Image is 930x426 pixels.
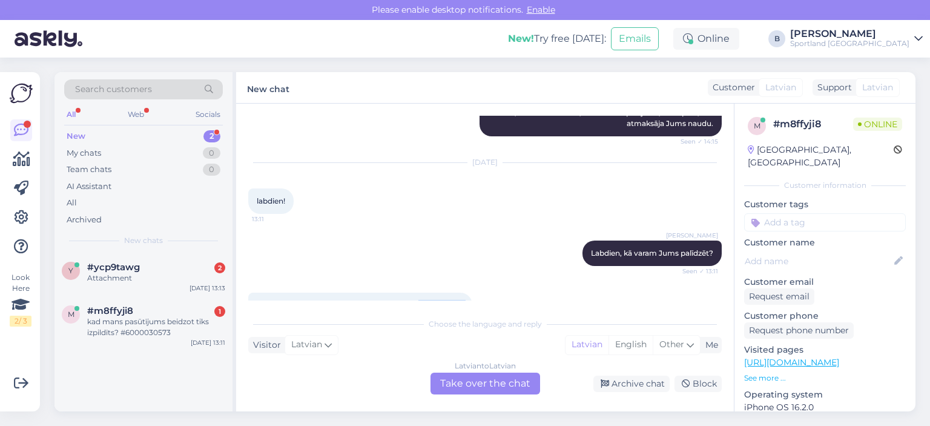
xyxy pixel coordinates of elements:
div: Archive chat [593,376,670,392]
div: 0 [203,147,220,159]
span: Search customers [75,83,152,96]
span: labdien! [257,196,285,205]
div: All [67,197,77,209]
input: Add a tag [744,213,906,231]
div: # m8ffyji8 [773,117,853,131]
div: Sportland [GEOGRAPHIC_DATA] [790,39,909,48]
div: Request phone number [744,322,854,339]
div: Try free [DATE]: [508,32,606,46]
div: English [608,336,653,354]
div: Socials [193,107,223,122]
span: Other [659,339,684,350]
div: All [64,107,78,122]
div: 2 [203,130,220,142]
span: Latvian [765,81,796,94]
div: [DATE] 13:11 [191,338,225,347]
label: New chat [247,79,289,96]
p: Visited pages [744,344,906,356]
div: 2 / 3 [10,316,31,327]
span: Seen ✓ 13:11 [673,267,718,276]
div: New [67,130,85,142]
span: New chats [124,235,163,246]
span: Enable [523,4,559,15]
span: Latvian [862,81,893,94]
span: Labdien, kā varam Jums palīdzēt? [591,248,713,258]
div: Online [673,28,739,50]
p: Customer name [744,236,906,249]
input: Add name [745,255,892,268]
div: [DATE] 13:13 [190,284,225,293]
span: Online [853,118,902,131]
span: 13:11 [252,215,297,224]
span: #ycp9tawg [87,262,140,273]
div: B [768,30,785,47]
div: Support [813,81,852,94]
p: iPhone OS 16.2.0 [744,401,906,414]
div: Take over the chat [430,373,540,394]
span: m [754,121,760,130]
span: #m8ffyji8 [87,305,133,316]
b: New! [508,33,534,44]
span: Latvian [291,338,322,351]
div: Customer information [744,180,906,191]
div: My chats [67,147,101,159]
div: [GEOGRAPHIC_DATA], [GEOGRAPHIC_DATA] [748,144,894,169]
div: Web [125,107,147,122]
button: Emails [611,27,659,50]
div: Archived [67,214,102,226]
div: 2 [214,262,225,273]
div: Attachment [87,273,225,284]
div: Block [674,376,722,392]
div: Look Here [10,272,31,327]
span: y [68,266,73,275]
p: Operating system [744,388,906,401]
span: m [68,310,74,319]
div: Request email [744,288,814,305]
img: Askly Logo [10,82,33,105]
div: Visitor [248,339,281,351]
p: Customer tags [744,198,906,211]
div: Latvian [566,336,608,354]
div: [DATE] [248,157,722,168]
a: [URL][DOMAIN_NAME] [744,357,839,368]
span: [PERSON_NAME] [666,231,718,240]
span: Seen ✓ 14:15 [673,137,718,146]
div: Me [701,339,718,351]
div: Team chats [67,164,111,176]
p: See more ... [744,373,906,384]
p: Customer email [744,276,906,288]
p: Customer phone [744,310,906,322]
div: 1 [214,306,225,317]
div: Latvian to Latvian [455,361,516,371]
div: Choose the language and reply [248,319,722,330]
div: AI Assistant [67,181,111,193]
div: [PERSON_NAME] [790,29,909,39]
div: 0 [203,164,220,176]
div: Customer [708,81,755,94]
a: [PERSON_NAME]Sportland [GEOGRAPHIC_DATA] [790,29,923,48]
div: kad mans pasūtījums beidzot tiks izpildīts? #6000030573 [87,316,225,338]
